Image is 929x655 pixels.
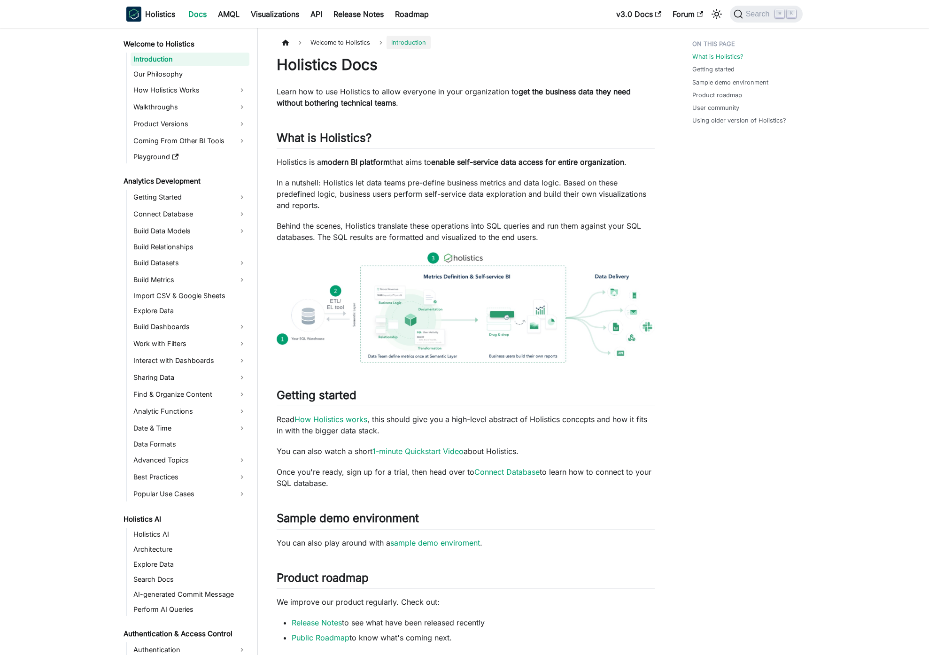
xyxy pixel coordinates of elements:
h2: Getting started [277,388,655,406]
p: You can also watch a short about Holistics. [277,446,655,457]
a: Explore Data [131,304,249,317]
a: Playground [131,150,249,163]
a: Analytic Functions [131,404,249,419]
img: How Holistics fits in your Data Stack [277,252,655,363]
p: Learn how to use Holistics to allow everyone in your organization to . [277,86,655,108]
h2: Product roadmap [277,571,655,589]
a: Search Docs [131,573,249,586]
a: Date & Time [131,421,249,436]
a: Getting Started [131,190,249,205]
a: Advanced Topics [131,453,249,468]
kbd: ⌘ [775,9,784,18]
a: How Holistics Works [131,83,249,98]
a: Architecture [131,543,249,556]
strong: modern BI platform [321,157,390,167]
a: Build Data Models [131,223,249,239]
img: Holistics [126,7,141,22]
li: to see what have been released recently [292,617,655,628]
a: Our Philosophy [131,68,249,81]
a: User community [692,103,739,112]
a: Explore Data [131,558,249,571]
strong: enable self-service data access for entire organization [431,157,624,167]
a: Walkthroughs [131,100,249,115]
a: API [305,7,328,22]
span: Introduction [387,36,431,49]
a: Roadmap [389,7,434,22]
p: Once you're ready, sign up for a trial, then head over to to learn how to connect to your SQL dat... [277,466,655,489]
a: Coming From Other BI Tools [131,133,249,148]
a: Perform AI Queries [131,603,249,616]
a: Welcome to Holistics [121,38,249,51]
a: Holistics AI [121,513,249,526]
span: Search [743,10,775,18]
a: Best Practices [131,470,249,485]
a: What is Holistics? [692,52,743,61]
nav: Breadcrumbs [277,36,655,49]
h2: What is Holistics? [277,131,655,149]
a: v3.0 Docs [611,7,667,22]
li: to know what's coming next. [292,632,655,643]
a: How Holistics works [294,415,367,424]
p: Behind the scenes, Holistics translate these operations into SQL queries and run them against you... [277,220,655,243]
a: HolisticsHolistics [126,7,175,22]
a: Import CSV & Google Sheets [131,289,249,302]
a: Product roadmap [692,91,742,100]
a: 1-minute Quickstart Video [372,447,464,456]
button: Search (Command+K) [730,6,803,23]
a: Analytics Development [121,175,249,188]
a: Visualizations [245,7,305,22]
a: Build Relationships [131,240,249,254]
a: Build Datasets [131,255,249,270]
a: Build Dashboards [131,319,249,334]
a: sample demo enviroment [390,538,480,547]
a: Work with Filters [131,336,249,351]
a: Interact with Dashboards [131,353,249,368]
p: We improve our product regularly. Check out: [277,596,655,608]
a: Release Notes [328,7,389,22]
a: Find & Organize Content [131,387,249,402]
button: Switch between dark and light mode (currently light mode) [709,7,724,22]
a: Holistics AI [131,528,249,541]
a: Home page [277,36,294,49]
a: Using older version of Holistics? [692,116,786,125]
a: AI-generated Commit Message [131,588,249,601]
p: Read , this should give you a high-level abstract of Holistics concepts and how it fits in with t... [277,414,655,436]
nav: Docs sidebar [117,28,258,655]
p: You can also play around with a . [277,537,655,548]
a: Release Notes [292,618,342,627]
a: Forum [667,7,709,22]
a: Docs [183,7,212,22]
a: Build Metrics [131,272,249,287]
h1: Holistics Docs [277,55,655,74]
a: Introduction [131,53,249,66]
a: Product Versions [131,116,249,131]
a: Data Formats [131,438,249,451]
a: Getting started [692,65,735,74]
a: Sample demo environment [692,78,768,87]
b: Holistics [145,8,175,20]
a: AMQL [212,7,245,22]
a: Sharing Data [131,370,249,385]
kbd: K [787,9,796,18]
a: Connect Database [474,467,540,477]
a: Public Roadmap [292,633,349,642]
a: Popular Use Cases [131,486,249,501]
h2: Sample demo environment [277,511,655,529]
p: In a nutshell: Holistics let data teams pre-define business metrics and data logic. Based on thes... [277,177,655,211]
a: Authentication & Access Control [121,627,249,640]
p: Holistics is a that aims to . [277,156,655,168]
a: Connect Database [131,207,249,222]
span: Welcome to Holistics [306,36,375,49]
